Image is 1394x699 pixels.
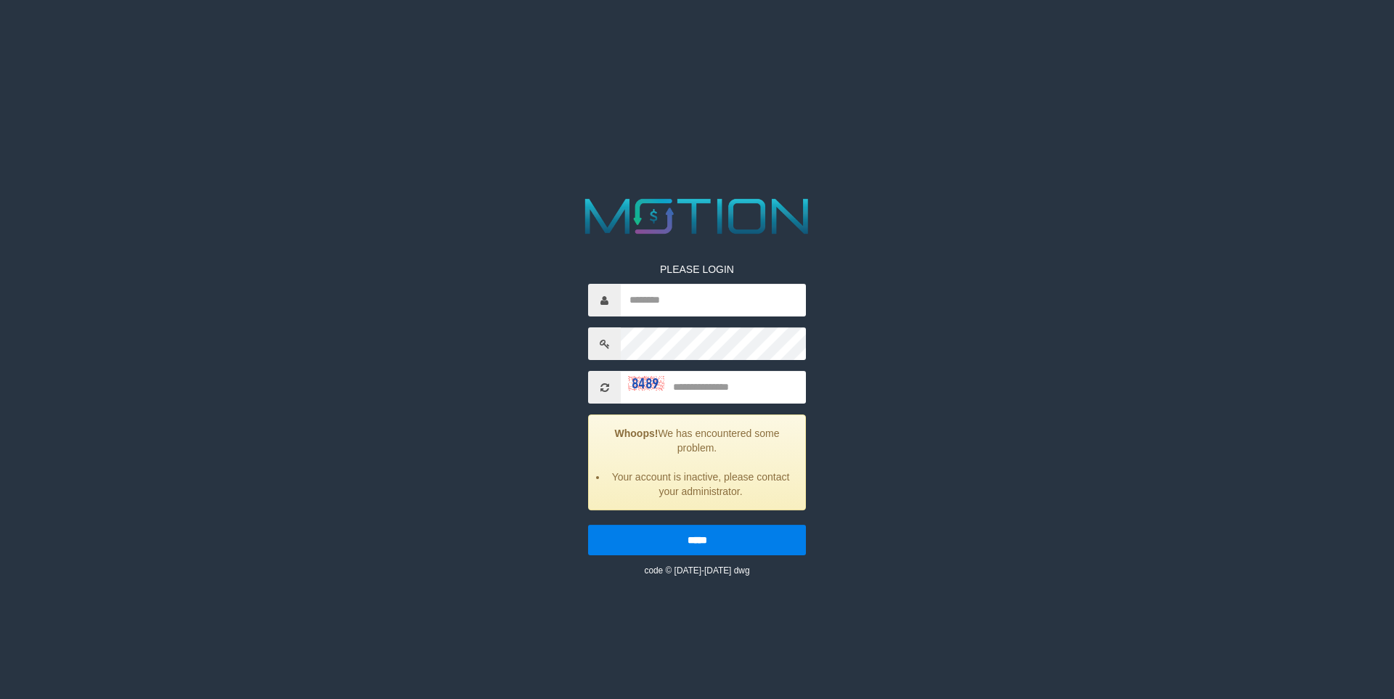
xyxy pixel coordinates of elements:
[575,192,819,240] img: MOTION_logo.png
[588,262,806,277] p: PLEASE LOGIN
[607,470,794,499] li: Your account is inactive, please contact your administrator.
[615,428,659,439] strong: Whoops!
[644,565,749,576] small: code © [DATE]-[DATE] dwg
[628,376,664,391] img: captcha
[588,414,806,510] div: We has encountered some problem.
